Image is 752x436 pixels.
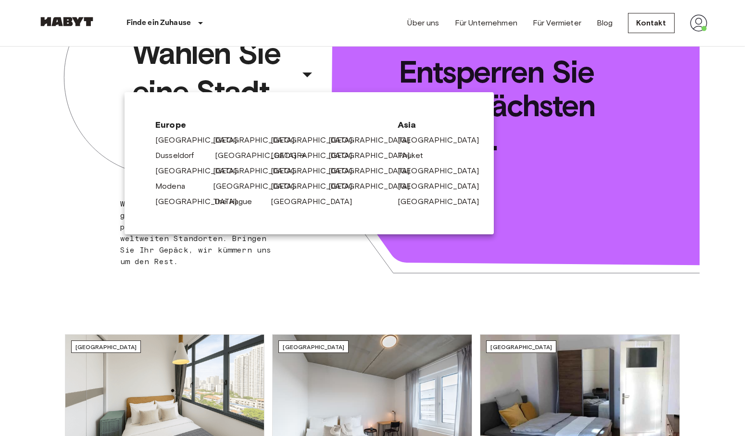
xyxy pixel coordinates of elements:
a: [GEOGRAPHIC_DATA] [271,165,362,177]
a: [GEOGRAPHIC_DATA] [155,134,247,146]
a: [GEOGRAPHIC_DATA] [155,196,247,207]
a: [GEOGRAPHIC_DATA] [328,165,420,177]
a: [GEOGRAPHIC_DATA] [328,134,420,146]
a: [GEOGRAPHIC_DATA] [271,150,362,161]
a: [GEOGRAPHIC_DATA] [155,165,247,177]
a: Dusseldorf [155,150,204,161]
span: Europe [155,119,382,131]
a: [GEOGRAPHIC_DATA] [213,134,304,146]
a: [GEOGRAPHIC_DATA] [213,181,304,192]
a: [GEOGRAPHIC_DATA] [328,181,420,192]
a: Phuket [398,150,433,161]
a: [GEOGRAPHIC_DATA] [398,134,489,146]
a: [GEOGRAPHIC_DATA] [271,196,362,207]
a: [GEOGRAPHIC_DATA] [328,150,420,161]
a: [GEOGRAPHIC_DATA] [213,165,304,177]
a: [GEOGRAPHIC_DATA] [398,181,489,192]
a: Modena [155,181,195,192]
a: [GEOGRAPHIC_DATA] [271,134,362,146]
a: [GEOGRAPHIC_DATA] [215,150,306,161]
span: Asia [398,119,463,131]
a: [GEOGRAPHIC_DATA] [398,196,489,207]
a: [GEOGRAPHIC_DATA] [271,181,362,192]
a: [GEOGRAPHIC_DATA] [398,165,489,177]
a: The Hague [213,196,262,207]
